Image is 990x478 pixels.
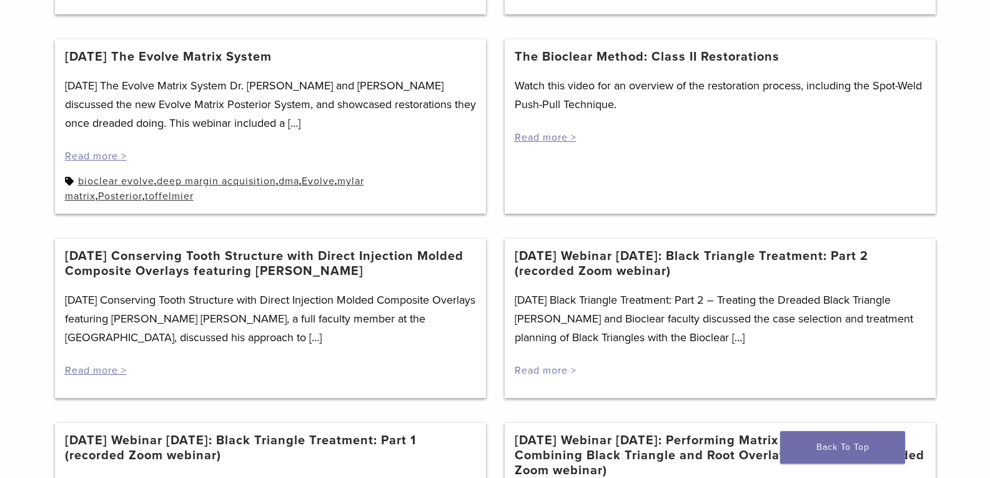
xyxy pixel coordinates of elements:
p: Watch this video for an overview of the restoration process, including the Spot-Weld Push-Pull Te... [515,76,926,114]
a: deep margin acquisition [157,175,276,187]
a: Read more > [515,364,577,377]
p: [DATE] Conserving Tooth Structure with Direct Injection Molded Composite Overlays featuring [PERS... [65,291,476,347]
a: Posterior [98,190,142,202]
a: [DATE] Conserving Tooth Structure with Direct Injection Molded Composite Overlays featuring [PERS... [65,249,476,279]
div: , , , , , , [65,174,476,204]
a: dma [279,175,299,187]
a: bioclear evolve [78,175,154,187]
a: [DATE] Webinar [DATE]: Black Triangle Treatment: Part 1 (recorded Zoom webinar) [65,433,476,463]
a: toffelmier [145,190,194,202]
a: The Bioclear Method: Class II Restorations [515,49,780,64]
a: [DATE] The Evolve Matrix System [65,49,272,64]
a: [DATE] Webinar [DATE]: Black Triangle Treatment: Part 2 (recorded Zoom webinar) [515,249,926,279]
a: mylar matrix [65,175,364,202]
a: Read more > [65,364,127,377]
p: [DATE] Black Triangle Treatment: Part 2 – Treating the Dreaded Black Triangle [PERSON_NAME] and B... [515,291,926,347]
a: Read more > [65,150,127,162]
a: Evolve [302,175,335,187]
a: [DATE] Webinar [DATE]: Performing Matrix Selections When Combining Black Triangle and Root Overla... [515,433,926,478]
a: Read more > [515,131,577,144]
a: Back To Top [780,431,905,464]
p: [DATE] The Evolve Matrix System Dr. [PERSON_NAME] and [PERSON_NAME] discussed the new Evolve Matr... [65,76,476,132]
